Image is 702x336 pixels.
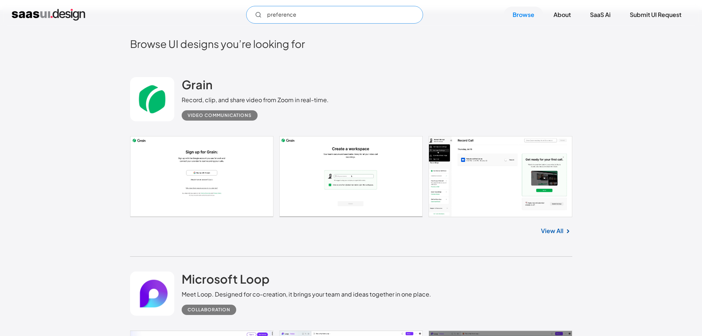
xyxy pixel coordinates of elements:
[504,7,543,23] a: Browse
[182,271,269,286] h2: Microsoft Loop
[541,226,563,235] a: View All
[188,305,230,314] div: Collaboration
[621,7,690,23] a: Submit UI Request
[246,6,423,24] form: Email Form
[182,271,269,290] a: Microsoft Loop
[182,77,213,92] h2: Grain
[182,96,329,104] div: Record, clip, and share video from Zoom in real-time.
[581,7,619,23] a: SaaS Ai
[182,290,431,299] div: Meet Loop. Designed for co-creation, it brings your team and ideas together in one place.
[545,7,580,23] a: About
[246,6,423,24] input: Search UI designs you're looking for...
[12,9,85,21] a: home
[182,77,213,96] a: Grain
[188,111,252,120] div: Video Communications
[130,37,572,50] h2: Browse UI designs you’re looking for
